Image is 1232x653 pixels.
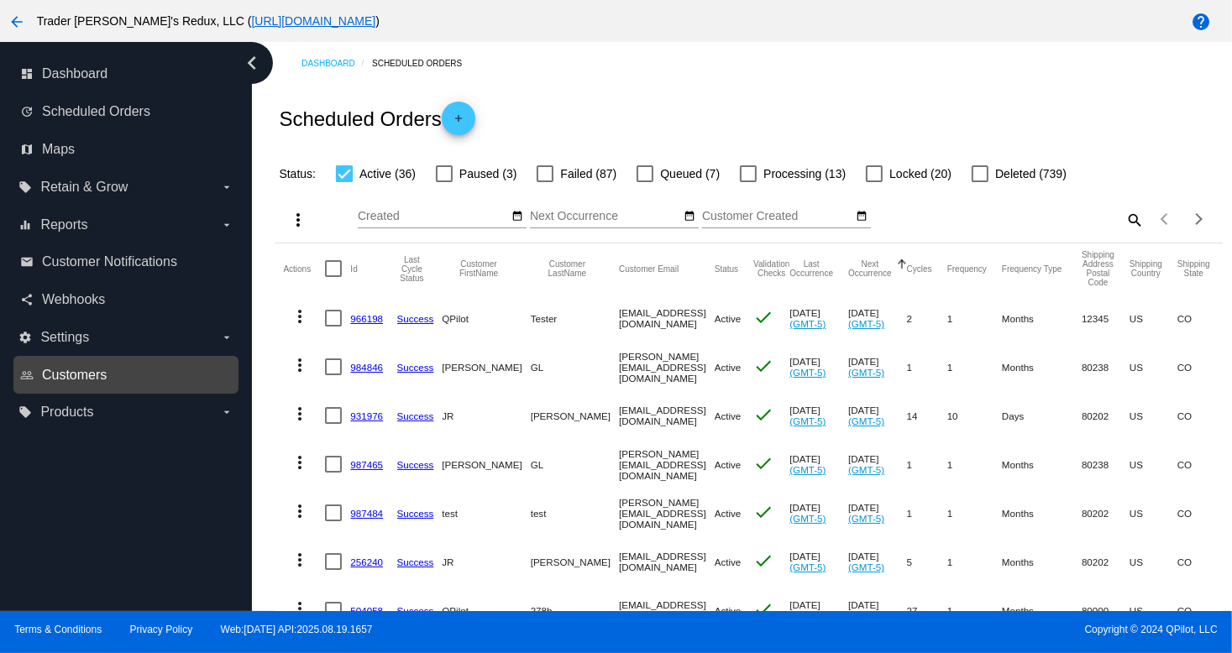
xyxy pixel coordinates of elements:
mat-cell: US [1130,391,1177,440]
a: Privacy Policy [130,624,193,635]
mat-icon: more_vert [290,355,310,375]
mat-cell: QPilot [442,586,530,635]
a: (GMT-5) [789,610,826,621]
mat-cell: 1 [907,488,947,537]
mat-cell: US [1130,537,1177,586]
mat-cell: [DATE] [789,294,848,342]
mat-cell: 80202 [1082,391,1130,440]
a: email Customer Notifications [20,248,233,275]
span: Status: [279,167,316,180]
a: Success [397,556,434,567]
mat-icon: more_vert [290,598,310,619]
mat-cell: [DATE] [848,294,907,342]
mat-cell: US [1130,488,1177,537]
mat-cell: [PERSON_NAME][EMAIL_ADDRESS][DOMAIN_NAME] [619,342,715,391]
mat-cell: [PERSON_NAME] [442,440,530,488]
mat-cell: [PERSON_NAME] [531,537,619,586]
button: Change sorting for Cycles [907,264,932,274]
span: Active [715,556,742,567]
mat-cell: [DATE] [789,586,848,635]
a: 987484 [350,508,383,519]
i: arrow_drop_down [220,218,233,232]
mat-cell: 1 [907,440,947,488]
mat-icon: check [753,405,773,425]
mat-cell: 80202 [1082,537,1130,586]
mat-icon: check [753,502,773,522]
span: Products [40,405,93,420]
input: Created [358,210,509,223]
mat-cell: US [1130,294,1177,342]
span: Processing (13) [763,164,846,184]
mat-cell: CO [1177,440,1225,488]
mat-icon: add [448,112,469,133]
i: update [20,105,34,118]
mat-icon: arrow_back [7,12,27,32]
span: Queued (7) [660,164,720,184]
a: (GMT-5) [789,464,826,475]
a: update Scheduled Orders [20,98,233,125]
mat-icon: more_vert [288,210,308,230]
mat-cell: Months [1002,294,1082,342]
mat-cell: Months [1002,342,1082,391]
mat-cell: US [1130,440,1177,488]
a: (GMT-5) [848,464,884,475]
mat-icon: search [1124,206,1144,232]
mat-cell: Days [1002,391,1082,440]
span: Reports [40,217,87,232]
a: 931976 [350,410,383,421]
i: dashboard [20,67,34,81]
a: Success [397,508,434,519]
mat-icon: date_range [512,210,524,223]
mat-cell: 1 [947,586,1002,635]
a: (GMT-5) [848,562,884,572]
mat-cell: [EMAIL_ADDRESS][DOMAIN_NAME] [619,391,715,440]
span: Active [715,605,742,616]
mat-icon: check [753,599,773,619]
mat-cell: QPilot [442,294,530,342]
span: Active [715,508,742,519]
mat-cell: CO [1177,488,1225,537]
mat-cell: JR [442,391,530,440]
a: Terms & Conditions [14,624,102,635]
button: Previous page [1149,202,1182,236]
span: Scheduled Orders [42,104,150,119]
button: Change sorting for CustomerEmail [619,264,679,274]
mat-cell: CO [1177,391,1225,440]
span: Active [715,459,742,470]
mat-cell: 80000 [1082,586,1130,635]
mat-cell: test [442,488,530,537]
mat-cell: Months [1002,488,1082,537]
mat-cell: [DATE] [848,391,907,440]
mat-cell: [DATE] [848,488,907,537]
a: (GMT-5) [789,513,826,524]
a: Success [397,410,434,421]
a: Success [397,605,434,616]
mat-header-cell: Actions [283,243,325,294]
span: Locked (20) [889,164,952,184]
span: Active (36) [359,164,416,184]
a: 984846 [350,362,383,373]
i: local_offer [18,180,32,194]
a: Web:[DATE] API:2025.08.19.1657 [221,624,373,635]
mat-cell: Months [1002,537,1082,586]
mat-cell: [EMAIL_ADDRESS][DOMAIN_NAME] [619,586,715,635]
a: people_outline Customers [20,362,233,389]
a: Scheduled Orders [372,50,477,76]
mat-icon: more_vert [290,452,310,473]
mat-cell: 1 [947,537,1002,586]
mat-cell: 80238 [1082,440,1130,488]
i: arrow_drop_down [220,405,233,419]
span: Settings [40,330,89,345]
button: Change sorting for Frequency [947,264,987,274]
mat-cell: GL [531,440,619,488]
mat-icon: check [753,453,773,473]
span: Active [715,362,742,373]
mat-cell: 1 [907,342,947,391]
mat-cell: [PERSON_NAME] [531,391,619,440]
a: (GMT-5) [789,367,826,378]
mat-cell: US [1130,342,1177,391]
mat-cell: 80202 [1082,488,1130,537]
i: arrow_drop_down [220,180,233,194]
a: [URL][DOMAIN_NAME] [251,14,375,28]
h2: Scheduled Orders [279,102,474,135]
